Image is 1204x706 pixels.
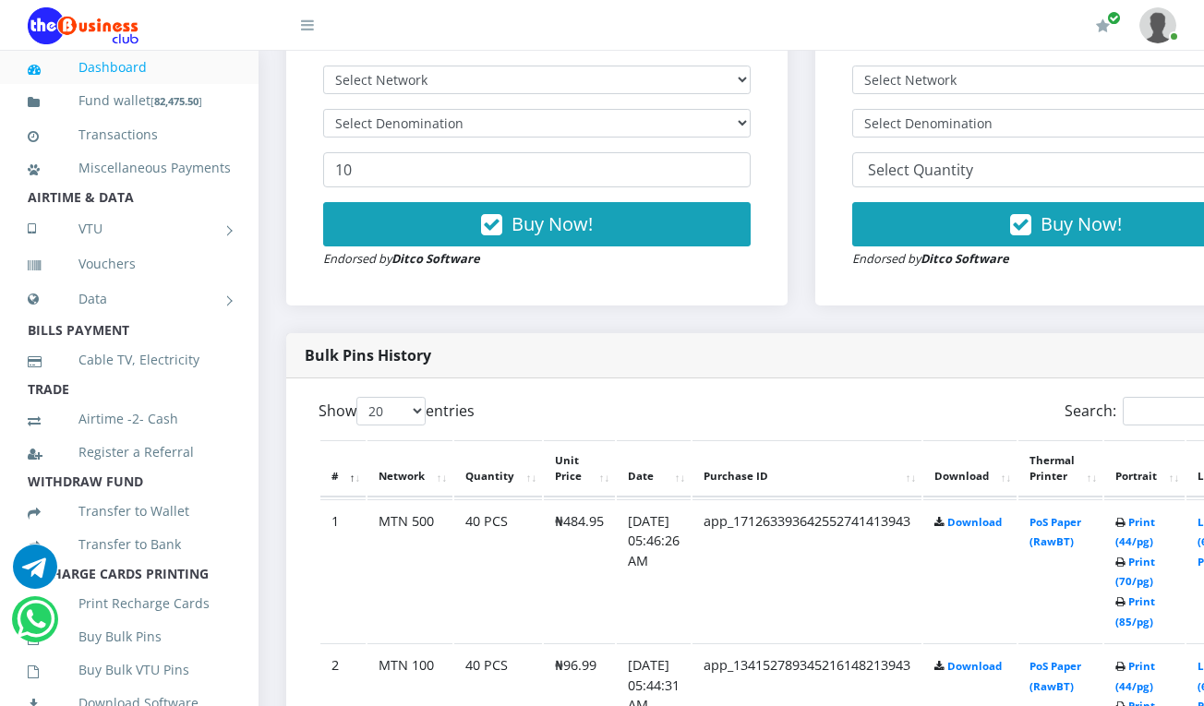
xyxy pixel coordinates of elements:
[323,202,751,246] button: Buy Now!
[28,114,231,156] a: Transactions
[617,499,691,642] td: [DATE] 05:46:26 AM
[1029,659,1081,693] a: PoS Paper (RawBT)
[617,440,691,497] th: Date: activate to sort column ascending
[28,616,231,658] a: Buy Bulk Pins
[367,499,452,642] td: MTN 500
[391,250,480,267] strong: Ditco Software
[512,211,593,236] span: Buy Now!
[28,582,231,625] a: Print Recharge Cards
[28,523,231,566] a: Transfer to Bank
[947,659,1002,673] a: Download
[28,490,231,532] a: Transfer to Wallet
[1115,659,1155,693] a: Print (44/pg)
[28,46,231,89] a: Dashboard
[154,94,199,108] b: 82,475.50
[28,147,231,189] a: Miscellaneous Payments
[1018,440,1102,497] th: Thermal Printer: activate to sort column ascending
[28,79,231,123] a: Fund wallet[82,475.50]
[28,276,231,322] a: Data
[454,440,542,497] th: Quantity: activate to sort column ascending
[544,440,615,497] th: Unit Price: activate to sort column ascending
[692,440,921,497] th: Purchase ID: activate to sort column ascending
[323,250,480,267] small: Endorsed by
[1104,440,1185,497] th: Portrait: activate to sort column ascending
[28,339,231,381] a: Cable TV, Electricity
[1115,594,1155,628] a: Print (85/pg)
[28,431,231,473] a: Register a Referral
[367,440,452,497] th: Network: activate to sort column ascending
[1115,555,1155,589] a: Print (70/pg)
[1139,7,1176,43] img: User
[320,440,366,497] th: #: activate to sort column descending
[1107,11,1121,25] span: Renew/Upgrade Subscription
[319,397,475,425] label: Show entries
[1115,515,1155,549] a: Print (44/pg)
[17,611,54,641] a: Chat for support
[921,250,1009,267] strong: Ditco Software
[852,250,1009,267] small: Endorsed by
[28,649,231,691] a: Buy Bulk VTU Pins
[1041,211,1122,236] span: Buy Now!
[150,94,202,108] small: [ ]
[323,152,751,187] input: Enter Quantity
[28,243,231,285] a: Vouchers
[454,499,542,642] td: 40 PCS
[28,398,231,440] a: Airtime -2- Cash
[305,345,431,365] strong: Bulk Pins History
[947,515,1002,529] a: Download
[1096,18,1110,33] i: Renew/Upgrade Subscription
[544,499,615,642] td: ₦484.95
[923,440,1017,497] th: Download: activate to sort column ascending
[356,397,426,425] select: Showentries
[28,7,138,44] img: Logo
[320,499,366,642] td: 1
[28,206,231,252] a: VTU
[13,558,57,589] a: Chat for support
[1029,515,1081,549] a: PoS Paper (RawBT)
[692,499,921,642] td: app_171263393642552741413943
